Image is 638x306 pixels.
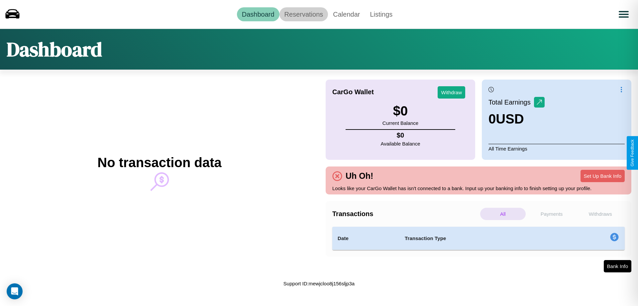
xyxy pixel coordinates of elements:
a: Listings [365,7,397,21]
a: Calendar [328,7,365,21]
p: Total Earnings [488,96,534,108]
h4: Transaction Type [405,234,556,242]
p: Current Balance [382,119,418,128]
button: Withdraw [438,86,465,99]
p: Support ID: mewjcloo8j156sljp3a [283,279,355,288]
a: Dashboard [237,7,279,21]
p: Withdraws [578,208,623,220]
p: Available Balance [381,139,420,148]
h4: Transactions [332,210,478,218]
div: Give Feedback [630,140,635,166]
p: All Time Earnings [488,144,625,153]
button: Open menu [614,5,633,24]
h3: 0 USD [488,112,545,127]
button: Bank Info [604,260,631,272]
h4: CarGo Wallet [332,88,374,96]
h4: Uh Oh! [342,171,376,181]
h4: $ 0 [381,132,420,139]
table: simple table [332,227,625,250]
p: Looks like your CarGo Wallet has isn't connected to a bank. Input up your banking info to finish ... [332,184,625,193]
p: Payments [529,208,575,220]
h3: $ 0 [382,104,418,119]
button: Set Up Bank Info [581,170,625,182]
a: Reservations [279,7,328,21]
h1: Dashboard [7,36,102,63]
h2: No transaction data [97,155,221,170]
h4: Date [338,234,394,242]
p: All [480,208,526,220]
div: Open Intercom Messenger [7,283,23,299]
